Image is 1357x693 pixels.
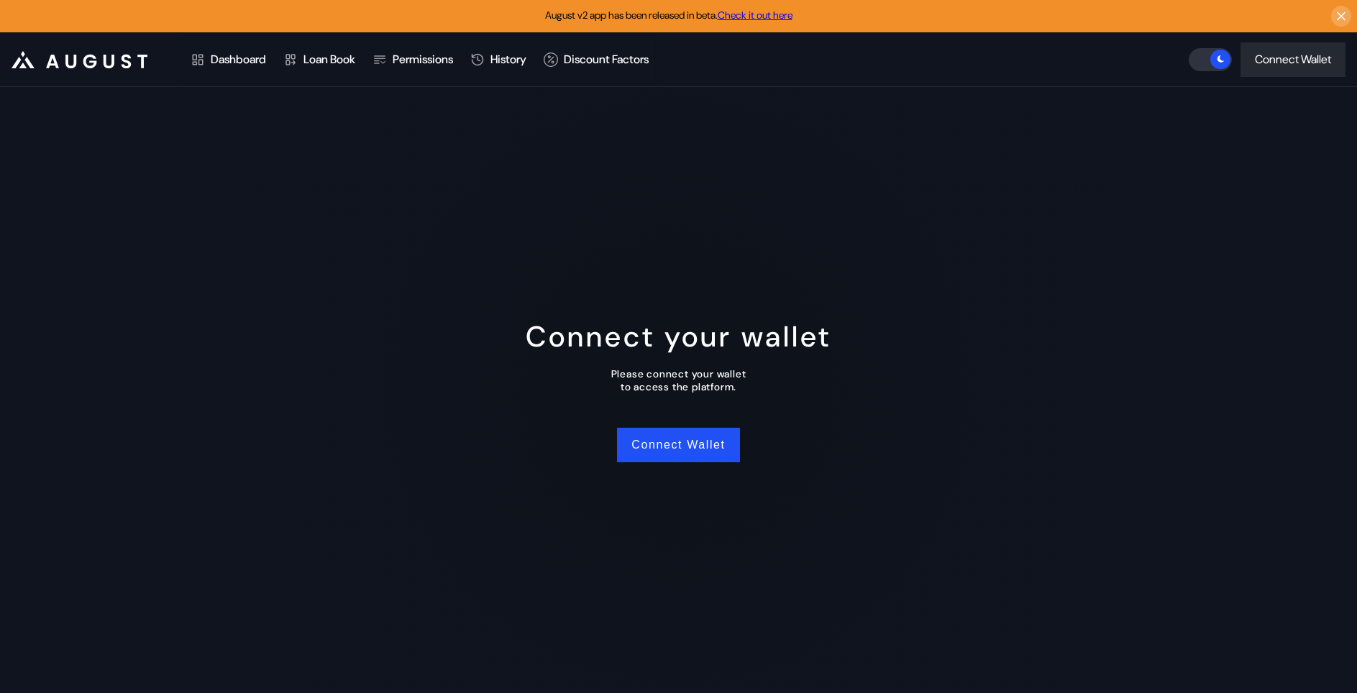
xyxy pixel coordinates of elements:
a: History [462,33,535,86]
div: Permissions [393,52,453,67]
div: Discount Factors [564,52,649,67]
a: Permissions [364,33,462,86]
div: Please connect your wallet to access the platform. [611,367,746,393]
span: August v2 app has been released in beta. [545,9,792,22]
button: Connect Wallet [1241,42,1345,77]
a: Dashboard [182,33,275,86]
div: Connect your wallet [526,318,831,355]
div: History [490,52,526,67]
a: Check it out here [718,9,792,22]
div: Connect Wallet [1255,52,1331,67]
button: Connect Wallet [617,428,739,462]
a: Discount Factors [535,33,657,86]
div: Dashboard [211,52,266,67]
div: Loan Book [303,52,355,67]
a: Loan Book [275,33,364,86]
